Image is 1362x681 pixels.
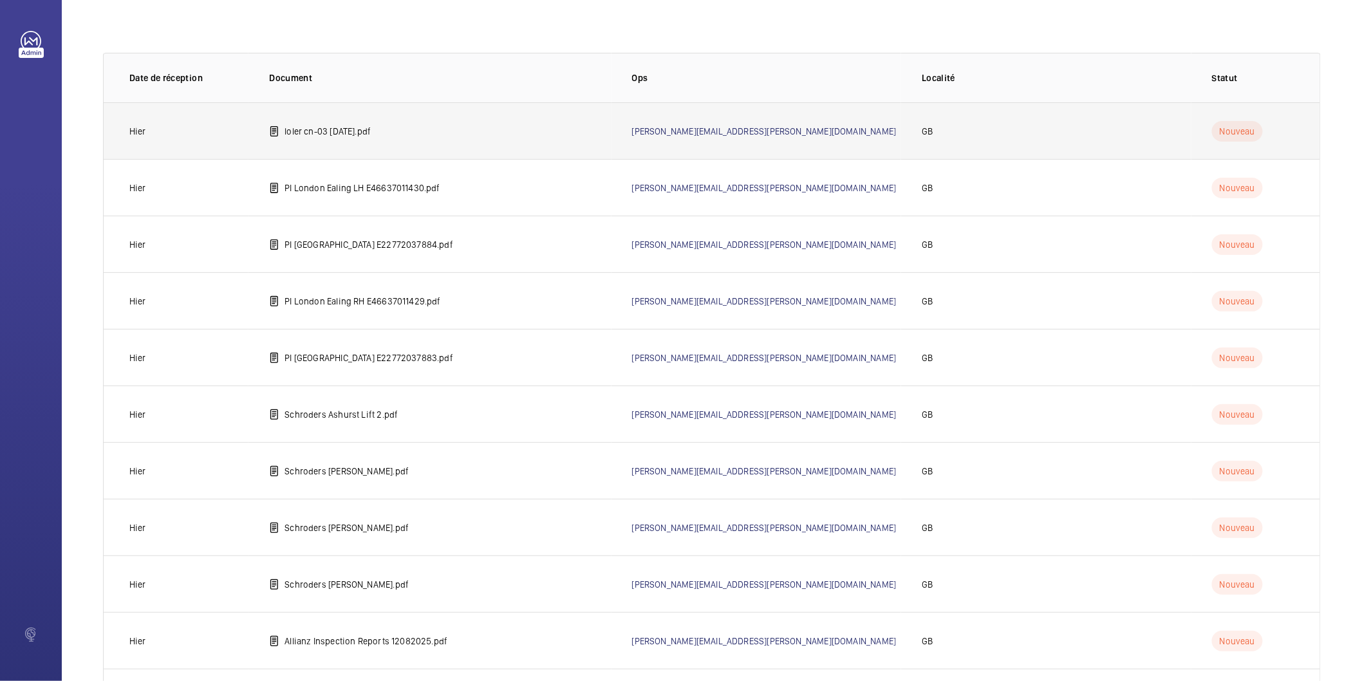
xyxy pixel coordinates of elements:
a: [PERSON_NAME][EMAIL_ADDRESS][PERSON_NAME][DOMAIN_NAME] [632,296,897,306]
p: PI London Ealing LH E46637011430.pdf [285,182,440,194]
p: Nouveau [1212,348,1263,368]
a: [PERSON_NAME][EMAIL_ADDRESS][PERSON_NAME][DOMAIN_NAME] [632,183,897,193]
a: [PERSON_NAME][EMAIL_ADDRESS][PERSON_NAME][DOMAIN_NAME] [632,579,897,590]
p: Nouveau [1212,631,1263,651]
p: GB [922,635,933,648]
p: Nouveau [1212,574,1263,595]
p: Hier [129,408,146,421]
a: [PERSON_NAME][EMAIL_ADDRESS][PERSON_NAME][DOMAIN_NAME] [632,409,897,420]
p: Hier [129,125,146,138]
p: Date de réception [129,71,248,84]
p: Nouveau [1212,404,1263,425]
p: Schroders [PERSON_NAME].pdf [285,578,409,591]
p: GB [922,578,933,591]
p: Hier [129,295,146,308]
p: GB [922,521,933,534]
a: [PERSON_NAME][EMAIL_ADDRESS][PERSON_NAME][DOMAIN_NAME] [632,523,897,533]
p: GB [922,408,933,421]
p: Localité [922,71,1191,84]
a: [PERSON_NAME][EMAIL_ADDRESS][PERSON_NAME][DOMAIN_NAME] [632,126,897,136]
p: GB [922,295,933,308]
p: Nouveau [1212,461,1263,481]
p: Hier [129,238,146,251]
p: Statut [1212,71,1294,84]
p: GB [922,465,933,478]
p: loler cn-03 [DATE].pdf [285,125,371,138]
p: Allianz Inspection Reports 12082025.pdf [285,635,447,648]
p: Schroders [PERSON_NAME].pdf [285,521,409,534]
a: [PERSON_NAME][EMAIL_ADDRESS][PERSON_NAME][DOMAIN_NAME] [632,353,897,363]
p: Schroders Ashurst Lift 2.pdf [285,408,398,421]
p: Nouveau [1212,291,1263,312]
p: Hier [129,465,146,478]
p: PI London Ealing RH E46637011429.pdf [285,295,441,308]
p: Nouveau [1212,121,1263,142]
p: Hier [129,578,146,591]
p: GB [922,238,933,251]
p: Hier [129,351,146,364]
a: [PERSON_NAME][EMAIL_ADDRESS][PERSON_NAME][DOMAIN_NAME] [632,466,897,476]
p: Hier [129,635,146,648]
p: Nouveau [1212,518,1263,538]
a: [PERSON_NAME][EMAIL_ADDRESS][PERSON_NAME][DOMAIN_NAME] [632,239,897,250]
p: Nouveau [1212,234,1263,255]
p: Nouveau [1212,178,1263,198]
p: Document [269,71,611,84]
p: GB [922,125,933,138]
p: Schroders [PERSON_NAME].pdf [285,465,409,478]
p: Hier [129,521,146,534]
a: [PERSON_NAME][EMAIL_ADDRESS][PERSON_NAME][DOMAIN_NAME] [632,636,897,646]
p: PI [GEOGRAPHIC_DATA] E22772037884.pdf [285,238,453,251]
p: PI [GEOGRAPHIC_DATA] E22772037883.pdf [285,351,453,364]
p: GB [922,351,933,364]
p: Hier [129,182,146,194]
p: GB [922,182,933,194]
p: Ops [632,71,902,84]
